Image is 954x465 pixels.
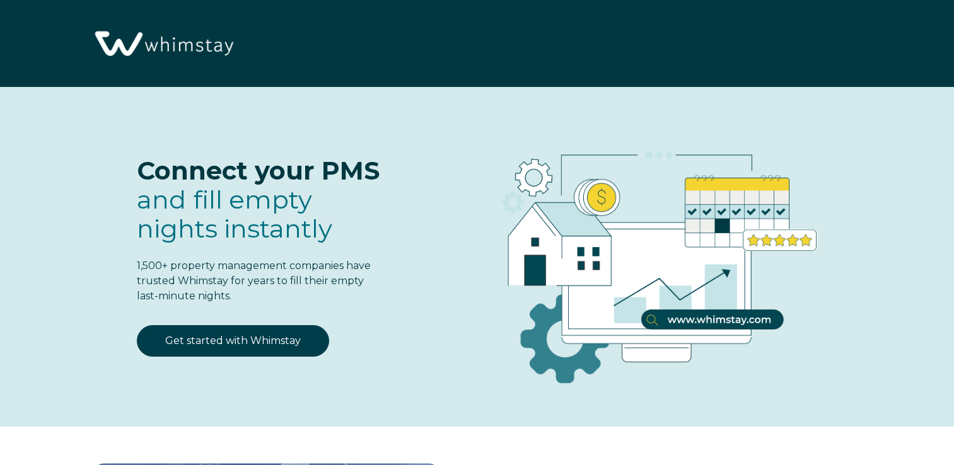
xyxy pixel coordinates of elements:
span: fill empty nights instantly [137,184,332,244]
span: and [137,184,332,244]
a: Get started with Whimstay [137,325,329,357]
img: Whimstay Logo-02 1 [88,6,238,83]
span: Connect your PMS [137,155,380,186]
span: 1,500+ property management companies have trusted Whimstay for years to fill their empty last-min... [137,260,371,302]
img: RBO Ilustrations-03 [430,112,874,403]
